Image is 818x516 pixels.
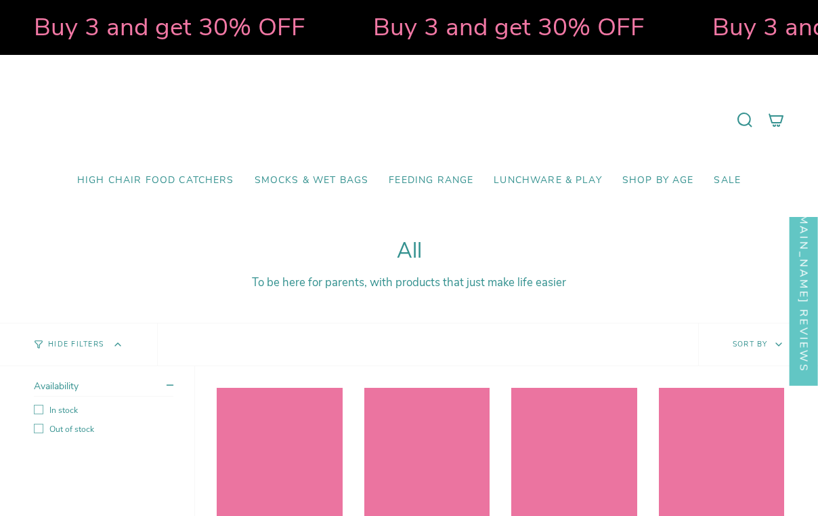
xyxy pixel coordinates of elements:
[48,341,104,349] span: Hide Filters
[389,175,473,186] span: Feeding Range
[483,165,611,197] a: Lunchware & Play
[255,175,369,186] span: Smocks & Wet Bags
[244,165,379,197] a: Smocks & Wet Bags
[494,175,601,186] span: Lunchware & Play
[368,10,640,44] strong: Buy 3 and get 30% OFF
[790,159,818,385] div: Click to open Judge.me floating reviews tab
[34,424,173,435] label: Out of stock
[733,339,768,349] span: Sort by
[252,275,566,290] span: To be here for parents, with products that just make life easier
[77,175,234,186] span: High Chair Food Catchers
[698,323,818,365] button: Sort by
[67,165,244,197] a: High Chair Food Catchers
[293,75,526,165] a: Mumma’s Little Helpers
[34,239,784,264] h1: All
[714,175,741,186] span: SALE
[379,165,483,197] a: Feeding Range
[29,10,301,44] strong: Buy 3 and get 30% OFF
[34,405,173,416] label: In stock
[622,175,694,186] span: Shop by Age
[612,165,704,197] a: Shop by Age
[34,380,173,397] summary: Availability
[704,165,751,197] a: SALE
[34,380,79,393] span: Availability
